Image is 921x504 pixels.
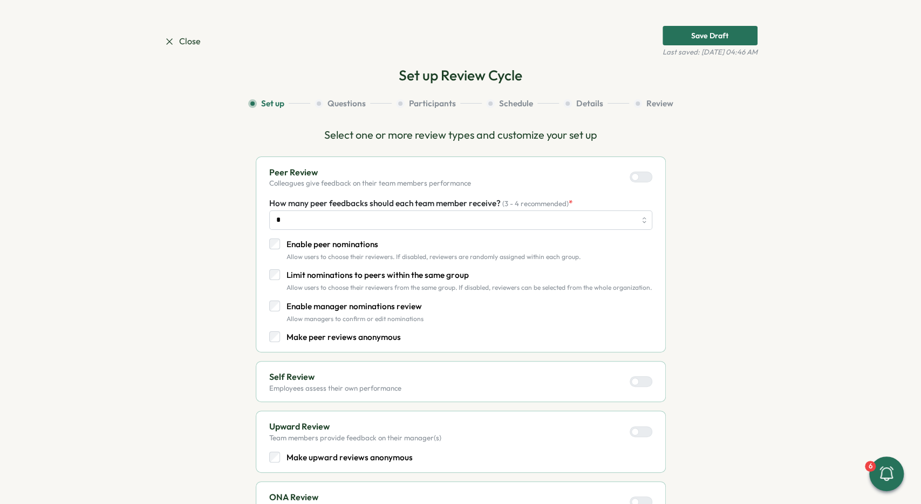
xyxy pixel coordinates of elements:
p: Self Review [269,370,401,384]
button: Save Draft [663,26,758,45]
p: Allow managers to confirm or edit nominations [286,315,424,323]
div: 6 [865,461,876,472]
span: (3 - 4 recommended) [502,199,569,208]
p: Allow users to choose their reviewers. If disabled, reviewers are randomly assigned within each g... [286,253,581,261]
p: Limit nominations to peers within the same group [286,269,652,281]
p: Employees assess their own performance [269,384,401,393]
p: Select one or more review types and customize your set up [256,127,666,144]
p: Make upward reviews anonymous [286,452,413,464]
p: ONA Review [269,491,529,504]
button: Set up [248,98,310,110]
div: Save Draft [691,32,728,39]
button: Schedule [486,98,559,110]
p: How many peer feedbacks should each team member receive? [269,197,573,209]
button: Participants [396,98,482,110]
span: Last saved: [DATE] 04:46 AM [663,47,758,57]
button: Details [563,98,629,110]
h2: Set up Review Cycle [399,66,522,85]
p: Colleagues give feedback on their team members performance [269,179,471,188]
p: Make peer reviews anonymous [286,331,401,343]
p: Team members provide feedback on their manager(s) [269,433,441,443]
p: Peer Review [269,166,471,179]
button: Questions [315,98,392,110]
p: Allow users to choose their reviewers from the same group. If disabled, reviewers can be selected... [286,284,652,291]
p: Enable manager nominations review [286,301,424,312]
button: Review [633,98,673,110]
a: Close [164,35,201,48]
p: Upward Review [269,420,441,433]
p: Enable peer nominations [286,239,581,250]
button: 6 [869,457,904,491]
